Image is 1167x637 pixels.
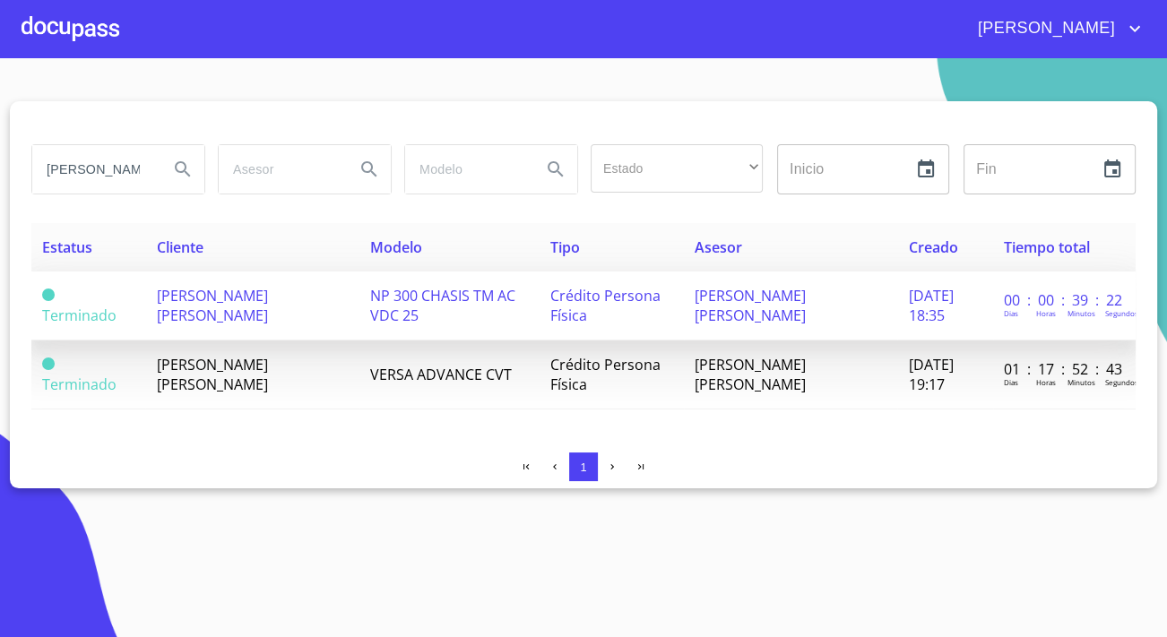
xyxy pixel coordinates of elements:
[42,374,117,394] span: Terminado
[1004,290,1125,310] p: 00 : 00 : 39 : 22
[1068,377,1095,387] p: Minutos
[405,145,527,194] input: search
[1004,237,1090,257] span: Tiempo total
[964,14,1145,43] button: account of current user
[908,355,953,394] span: [DATE] 19:17
[42,237,92,257] span: Estatus
[1004,308,1018,318] p: Dias
[156,286,267,325] span: [PERSON_NAME] [PERSON_NAME]
[695,355,806,394] span: [PERSON_NAME] [PERSON_NAME]
[1036,377,1056,387] p: Horas
[964,14,1124,43] span: [PERSON_NAME]
[695,237,742,257] span: Asesor
[156,355,267,394] span: [PERSON_NAME] [PERSON_NAME]
[32,145,154,194] input: search
[370,365,512,384] span: VERSA ADVANCE CVT
[42,306,117,325] span: Terminado
[550,355,661,394] span: Crédito Persona Física
[591,144,763,193] div: ​
[908,286,953,325] span: [DATE] 18:35
[42,357,55,370] span: Terminado
[1004,377,1018,387] p: Dias
[908,237,957,257] span: Creado
[370,286,515,325] span: NP 300 CHASIS TM AC VDC 25
[580,461,586,474] span: 1
[1105,377,1138,387] p: Segundos
[348,148,391,191] button: Search
[219,145,341,194] input: search
[569,452,598,481] button: 1
[550,237,580,257] span: Tipo
[1105,308,1138,318] p: Segundos
[1004,359,1125,379] p: 01 : 17 : 52 : 43
[156,237,203,257] span: Cliente
[161,148,204,191] button: Search
[42,288,55,301] span: Terminado
[1036,308,1056,318] p: Horas
[1068,308,1095,318] p: Minutos
[534,148,577,191] button: Search
[695,286,806,325] span: [PERSON_NAME] [PERSON_NAME]
[550,286,661,325] span: Crédito Persona Física
[370,237,422,257] span: Modelo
